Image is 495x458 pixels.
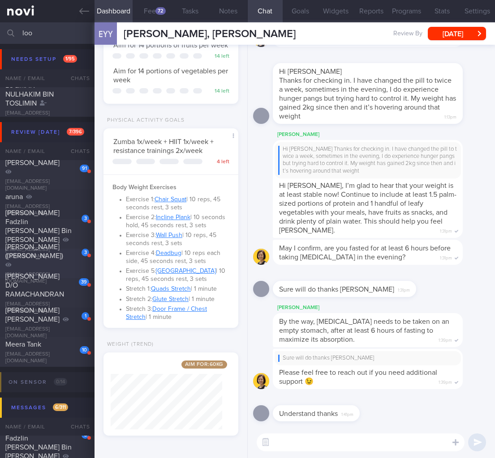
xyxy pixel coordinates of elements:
[181,360,227,369] span: Aim for: 60 kg
[440,253,452,261] span: 1:31pm
[9,53,79,65] div: Needs setup
[80,165,89,172] div: 91
[103,341,154,348] div: Weight (Trend)
[6,376,69,388] div: On sensor
[67,128,84,136] span: 7 / 396
[126,229,229,247] li: Exercise 3: | 10 reps, 45 seconds rest, 3 sets
[279,77,456,120] span: Thanks for checking in. I have changed the pill to twice a week, sometimes in the evening, I do e...
[5,351,89,365] div: [EMAIL_ADDRESS][DOMAIN_NAME]
[5,301,89,314] div: [EMAIL_ADDRESS][DOMAIN_NAME]
[156,250,181,256] a: Deadbug
[278,146,457,175] div: Hi [PERSON_NAME] Thanks for checking in. I have changed the pill to twice a week, sometimes in th...
[82,215,89,222] div: 3
[279,369,437,385] span: Please feel free to reach out if you need additional support 😉
[113,68,228,84] span: Aim for 14 portions of vegetables per week
[126,194,229,212] li: Exercise 1: | 10 reps, 45 seconds rest, 3 sets
[439,335,452,343] span: 1:39pm
[398,285,410,293] span: 1:31pm
[439,377,452,386] span: 1:39pm
[126,293,229,304] li: Stretch 2: | 1 minute
[156,214,190,221] a: Incline Plank
[54,378,67,386] span: 0 / 14
[279,410,338,417] span: Understand thanks
[92,17,119,51] div: EYY
[113,42,228,49] span: Aim for 14 portions of fruits per week
[5,209,72,243] span: [PERSON_NAME] Fadzlin [PERSON_NAME] Bin [PERSON_NAME]
[82,312,89,320] div: 1
[79,278,89,286] div: 39
[273,129,490,140] div: [PERSON_NAME]
[5,341,41,348] span: Meera Tank
[126,283,229,293] li: Stretch 1: | 1 minute
[444,112,456,120] span: 1:13pm
[126,303,229,321] li: Stretch 3: | 1 minute
[5,159,60,166] span: [PERSON_NAME]
[152,296,189,302] a: Glute Stretch
[53,403,68,411] span: 6 / 311
[156,268,216,274] a: [GEOGRAPHIC_DATA]
[82,431,89,439] div: 3
[279,245,451,261] span: May I confirm, are you fasted for at least 6 hours before taking [MEDICAL_DATA] in the evening?
[82,249,89,256] div: 3
[5,243,63,259] span: [PERSON_NAME] ([PERSON_NAME])
[278,355,457,362] div: Sure will do thanks [PERSON_NAME]
[59,69,95,87] div: Chats
[124,29,296,39] span: [PERSON_NAME], [PERSON_NAME]
[5,271,89,285] div: [EMAIL_ADDRESS][DOMAIN_NAME]
[63,55,77,63] span: 1 / 95
[5,193,23,200] span: aruna
[393,30,422,38] span: Review By
[151,286,191,292] a: Quads Stretch
[155,196,186,203] a: Chair Squat
[5,110,89,123] div: [EMAIL_ADDRESS][DOMAIN_NAME]
[156,232,182,238] a: Wall Push
[103,117,185,124] div: Physical Activity Goals
[279,68,342,75] span: Hi [PERSON_NAME]
[440,226,452,234] span: 1:31pm
[279,286,394,293] span: Sure will do thanks [PERSON_NAME]
[126,212,229,229] li: Exercise 2: | 10 seconds hold, 45 seconds rest, 3 sets
[273,302,490,313] div: [PERSON_NAME]
[126,306,207,320] a: Door Frame / Chest Stretch
[5,307,60,323] span: [PERSON_NAME] [PERSON_NAME]
[279,318,449,343] span: By the way, [MEDICAL_DATA] needs to be taken on an empty stomach, after at least 6 hours of fasti...
[80,346,89,354] div: 10
[126,247,229,265] li: Exercise 4: | 10 reps each side, 45 seconds rest, 3 sets
[5,326,89,339] div: [EMAIL_ADDRESS][DOMAIN_NAME]
[9,402,70,414] div: Messages
[112,184,176,191] strong: Body Weight Exercises
[207,159,229,165] div: 4 left
[59,142,95,160] div: Chats
[59,418,95,436] div: Chats
[279,182,456,234] span: Hi [PERSON_NAME], I’m glad to hear that your weight is at least stable now! Continue to include a...
[9,126,86,138] div: Review [DATE]
[126,265,229,283] li: Exercise 5: | 10 reps, 45 seconds rest, 3 sets
[5,273,64,298] span: [PERSON_NAME] D/O RAMACHANDRAN
[5,204,89,217] div: [EMAIL_ADDRESS][DOMAIN_NAME]
[155,7,166,15] div: 72
[341,409,353,418] span: 1:41pm
[428,27,486,40] button: [DATE]
[5,82,54,107] span: LUQMAN NULHAKIM BIN TOSLIMIN
[113,138,214,154] span: Zumba 1x/week + HIIT 1x/week + resistance trainings 2x/week
[207,53,229,60] div: 14 left
[5,178,89,192] div: [EMAIL_ADDRESS][DOMAIN_NAME]
[207,88,229,95] div: 14 left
